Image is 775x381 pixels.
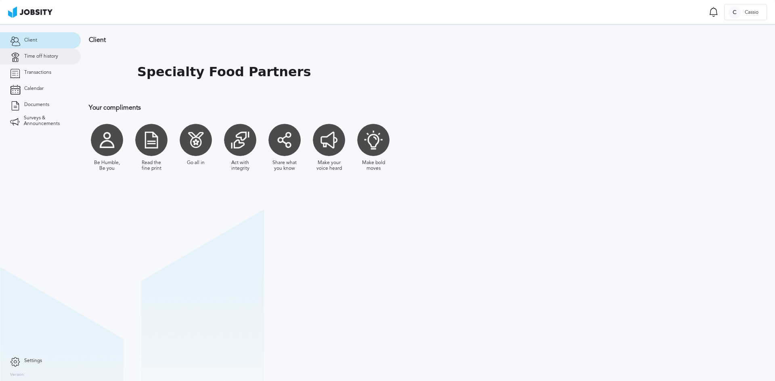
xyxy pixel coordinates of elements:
[137,65,311,79] h1: Specialty Food Partners
[24,102,49,108] span: Documents
[729,6,741,19] div: C
[226,160,254,171] div: Act with integrity
[89,36,527,44] h3: Client
[8,6,52,18] img: ab4bad089aa723f57921c736e9817d99.png
[724,4,767,20] button: CCassio
[741,10,762,15] span: Cassio
[315,160,343,171] div: Make your voice heard
[270,160,299,171] div: Share what you know
[89,104,527,111] h3: Your compliments
[24,115,71,127] span: Surveys & Announcements
[359,160,387,171] div: Make bold moves
[10,373,25,377] label: Version:
[24,54,58,59] span: Time off history
[24,358,42,364] span: Settings
[24,70,51,75] span: Transactions
[187,160,205,166] div: Go all in
[24,86,44,92] span: Calendar
[137,160,165,171] div: Read the fine print
[24,37,37,43] span: Client
[93,160,121,171] div: Be Humble, Be you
